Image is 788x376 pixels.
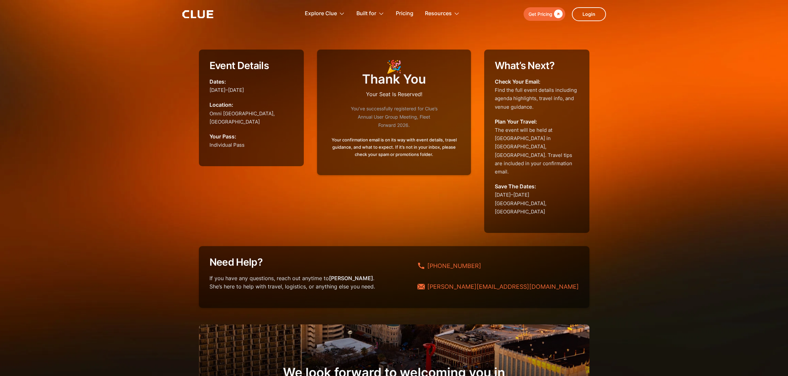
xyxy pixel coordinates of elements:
div: Built for [356,3,376,24]
a: Login [572,7,606,21]
span: Find the full event details including agenda highlights, travel info, and venue guidance. [495,87,577,110]
div:  [552,10,563,18]
span: Location: [209,101,233,108]
p: Your confirmation email is on its way with event details, travel guidance, and what to expect. If... [328,136,460,158]
a: [PHONE_NUMBER] [417,262,481,272]
span: Individual Pass [209,142,245,148]
div: [PERSON_NAME][EMAIL_ADDRESS][DOMAIN_NAME] [427,282,579,293]
div: [PHONE_NUMBER] [427,262,481,272]
h1: 🎉 Thank You [362,60,426,98]
div: Get Pricing [529,10,552,18]
p: If you have any questions, reach out anytime to . She’s here to help with travel, logistics, or a... [209,274,375,291]
a: Get Pricing [524,7,565,21]
span: [PERSON_NAME] [329,275,373,282]
span: [DATE]–[DATE] [GEOGRAPHIC_DATA], [GEOGRAPHIC_DATA] [495,192,546,214]
h2: What’s Next? [495,60,579,71]
span: Save the dates: ‍ [495,183,536,190]
a: Pricing [396,3,413,24]
div: Explore Clue [305,3,337,24]
span: Omni [GEOGRAPHIC_DATA],[GEOGRAPHIC_DATA] [209,110,275,125]
div: Built for [356,3,384,24]
div: Resources [425,3,452,24]
h2: Need Help? [209,257,407,268]
div: Explore Clue [305,3,345,24]
span: [DATE]–[DATE] [209,87,244,93]
span: Your Pass: [209,133,236,140]
span: Your Seat Is Reserved! [366,91,422,97]
a: [PERSON_NAME][EMAIL_ADDRESS][DOMAIN_NAME] [417,282,579,293]
h2: Event Details [209,60,294,71]
span: Check your email: [495,78,540,85]
span: Dates: [209,78,226,85]
div: Resources [425,3,460,24]
span: Plan your travel: [495,118,537,125]
span: The event will be held at [GEOGRAPHIC_DATA] in [GEOGRAPHIC_DATA], [GEOGRAPHIC_DATA]. Travel tips ... [495,127,572,175]
p: You’ve successfully registered for Clue’s Annual User Group Meeting, Fleet Forward 2026. [349,104,439,130]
